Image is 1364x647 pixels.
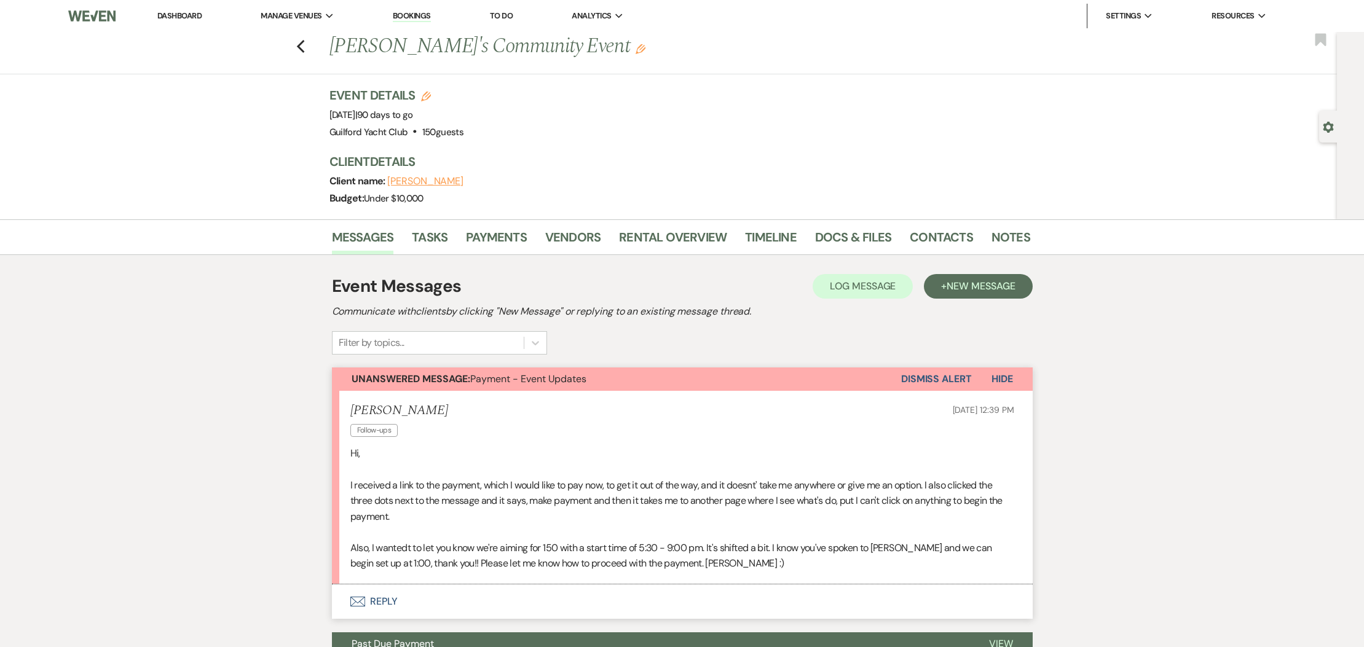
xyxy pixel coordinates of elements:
strong: Unanswered Message: [352,372,470,385]
span: Log Message [830,280,896,292]
span: Client name: [329,174,388,187]
span: | [355,109,413,121]
p: Also, I wantedt to let you know we're aiming for 150 with a start time of 5:30 - 9:00 pm. It's sh... [350,540,1014,571]
h1: [PERSON_NAME]'s Community Event [329,32,880,61]
span: Settings [1106,10,1141,22]
a: Payments [466,227,527,254]
a: Notes [991,227,1030,254]
h1: Event Messages [332,273,462,299]
button: Edit [636,43,645,54]
a: Contacts [910,227,973,254]
a: Bookings [393,10,431,22]
button: Open lead details [1323,120,1334,132]
button: Hide [972,367,1033,391]
h3: Client Details [329,153,1018,170]
span: [DATE] [329,109,413,121]
button: Unanswered Message:Payment - Event Updates [332,367,901,391]
span: 150 guests [422,126,463,138]
span: Resources [1212,10,1254,22]
button: [PERSON_NAME] [387,176,463,186]
button: Log Message [813,274,913,299]
a: Vendors [545,227,601,254]
p: Hi, [350,445,1014,461]
span: Budget: [329,192,365,205]
button: Dismiss Alert [901,367,972,391]
h3: Event Details [329,87,463,104]
a: Tasks [412,227,447,254]
span: Hide [991,372,1013,385]
span: New Message [947,280,1015,292]
span: Follow-ups [350,424,398,437]
span: Analytics [572,10,611,22]
button: +New Message [924,274,1032,299]
h5: [PERSON_NAME] [350,403,448,418]
a: Timeline [745,227,797,254]
a: Rental Overview [619,227,727,254]
span: Payment - Event Updates [352,372,586,385]
span: 90 days to go [357,109,413,121]
div: Filter by topics... [339,335,404,350]
span: [DATE] 12:39 PM [953,404,1014,415]
img: Weven Logo [68,3,116,29]
span: Guilford Yacht Club [329,126,408,138]
h2: Communicate with clients by clicking "New Message" or replying to an existing message thread. [332,304,1033,319]
a: Dashboard [157,10,202,21]
a: Messages [332,227,394,254]
span: Manage Venues [261,10,321,22]
p: I received a link to the payment, which I would like to pay now, to get it out of the way, and it... [350,477,1014,525]
a: To Do [490,10,513,21]
a: Docs & Files [815,227,891,254]
button: Reply [332,584,1033,619]
span: Under $10,000 [364,192,424,205]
